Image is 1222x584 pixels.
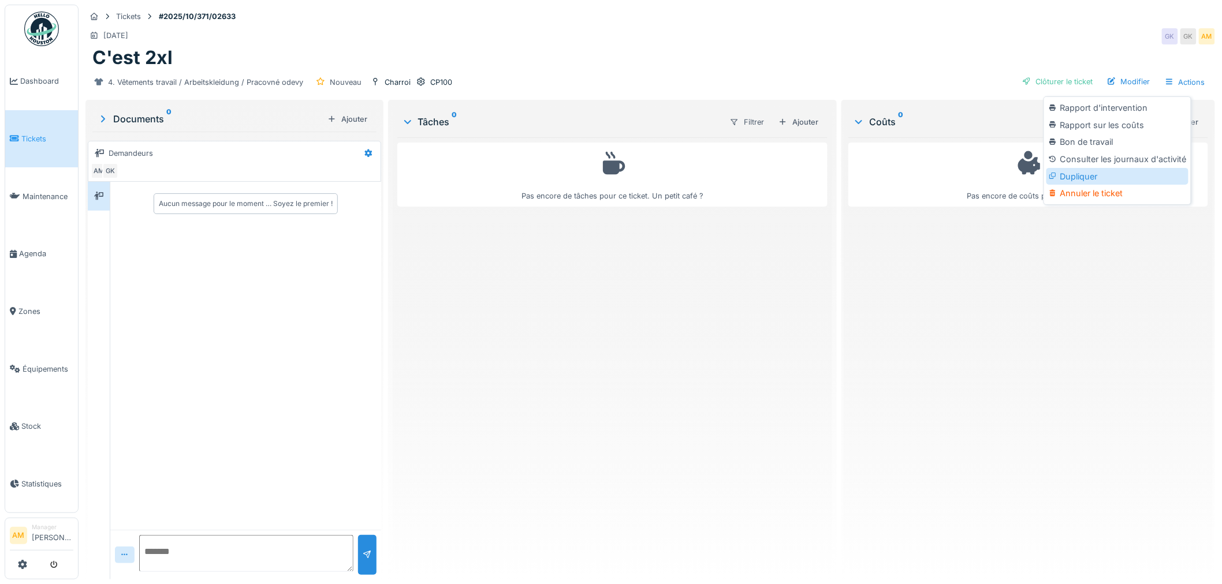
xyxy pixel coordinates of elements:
span: Stock [21,421,73,432]
div: Documents [97,112,323,126]
div: CP100 [430,77,452,88]
span: Maintenance [23,191,73,202]
li: AM [10,527,27,544]
div: Dupliquer [1046,168,1189,185]
div: Tâches [402,115,721,129]
div: Consulter les journaux d'activité [1046,151,1189,168]
div: Clôturer le ticket [1018,74,1098,89]
div: GK [1180,28,1197,44]
div: AM [1199,28,1215,44]
div: Manager [32,523,73,531]
div: Pas encore de tâches pour ce ticket. Un petit café ? [405,148,821,201]
span: Dashboard [20,76,73,87]
div: Annuler le ticket [1046,185,1189,202]
div: Ajouter [323,111,372,127]
span: Équipements [23,364,73,375]
div: GK [1162,28,1178,44]
div: Nouveau [330,77,362,88]
div: GK [102,163,118,179]
div: 4. Vêtements travail / Arbeitskleidung / Pracovné odevy [108,77,303,88]
div: Rapport d'intervention [1046,99,1189,117]
div: Actions [1160,74,1210,91]
h1: C'est 2xl [92,47,173,69]
div: Coûts [853,115,1101,129]
div: Ajouter [774,114,823,130]
li: [PERSON_NAME] [32,523,73,548]
span: Tickets [21,133,73,144]
div: Filtrer [725,114,769,130]
sup: 0 [452,115,457,129]
div: Charroi [385,77,411,88]
span: Statistiques [21,478,73,489]
strong: #2025/10/371/02633 [154,11,240,22]
span: Agenda [19,248,73,259]
div: [DATE] [103,30,128,41]
span: Zones [18,306,73,317]
div: Demandeurs [109,148,153,159]
div: Pas encore de coûts pour ce ticket [856,148,1201,201]
img: Badge_color-CXgf-gQk.svg [24,12,59,46]
div: Bon de travail [1046,133,1189,151]
div: AM [91,163,107,179]
sup: 0 [166,112,172,126]
div: Rapport sur les coûts [1046,117,1189,134]
div: Tickets [116,11,141,22]
div: Modifier [1102,74,1155,89]
div: Aucun message pour le moment … Soyez le premier ! [159,199,333,209]
sup: 0 [898,115,903,129]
